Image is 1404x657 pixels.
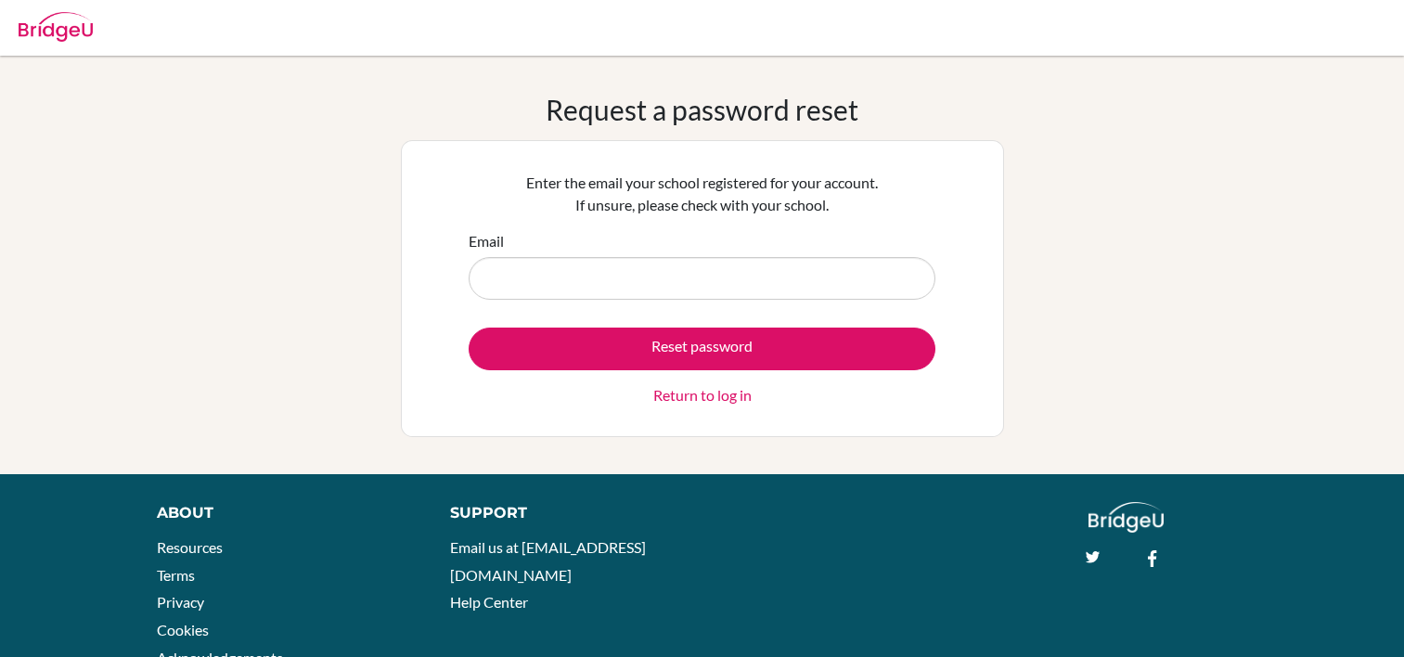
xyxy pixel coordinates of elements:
a: Email us at [EMAIL_ADDRESS][DOMAIN_NAME] [450,538,646,584]
label: Email [469,230,504,252]
img: Bridge-U [19,12,93,42]
div: Support [450,502,683,524]
a: Terms [157,566,195,584]
button: Reset password [469,328,935,370]
a: Return to log in [653,384,752,406]
a: Help Center [450,593,528,611]
a: Cookies [157,621,209,638]
p: Enter the email your school registered for your account. If unsure, please check with your school. [469,172,935,216]
a: Resources [157,538,223,556]
div: About [157,502,408,524]
a: Privacy [157,593,204,611]
img: logo_white@2x-f4f0deed5e89b7ecb1c2cc34c3e3d731f90f0f143d5ea2071677605dd97b5244.png [1088,502,1164,533]
h1: Request a password reset [546,93,858,126]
